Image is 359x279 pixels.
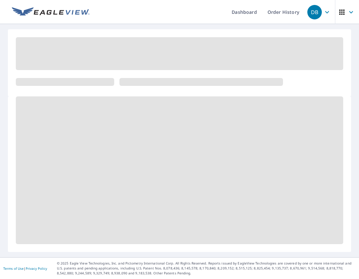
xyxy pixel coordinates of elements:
[3,266,47,270] p: |
[12,7,90,17] img: EV Logo
[26,266,47,271] a: Privacy Policy
[57,261,356,276] p: © 2025 Eagle View Technologies, Inc. and Pictometry International Corp. All Rights Reserved. Repo...
[3,266,24,271] a: Terms of Use
[307,5,322,19] div: DB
